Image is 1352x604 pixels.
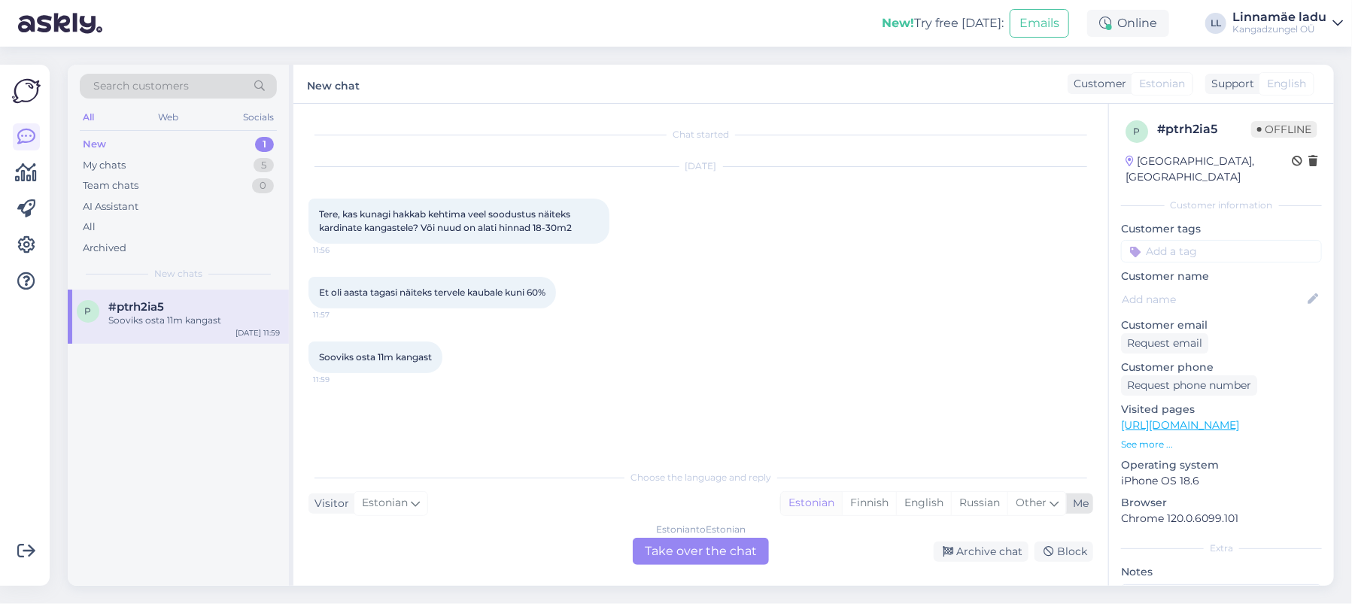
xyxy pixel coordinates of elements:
[1010,9,1069,38] button: Emails
[93,78,189,94] span: Search customers
[1157,120,1251,138] div: # ptrh2ia5
[1126,153,1292,185] div: [GEOGRAPHIC_DATA], [GEOGRAPHIC_DATA]
[362,495,408,511] span: Estonian
[307,74,360,94] label: New chat
[308,159,1093,173] div: [DATE]
[1232,11,1326,23] div: Linnamäe ladu
[108,314,280,327] div: Sooviks osta 11m kangast
[254,158,274,173] div: 5
[240,108,277,127] div: Socials
[85,305,92,317] span: p
[319,208,573,233] span: Tere, kas kunagi hakkab kehtima veel soodustus näiteks kardinate kangastele? Või nuud on alati hi...
[1068,76,1126,92] div: Customer
[842,492,896,514] div: Finnish
[1139,76,1185,92] span: Estonian
[1121,360,1322,375] p: Customer phone
[156,108,182,127] div: Web
[154,267,202,281] span: New chats
[896,492,951,514] div: English
[951,492,1007,514] div: Russian
[83,241,126,256] div: Archived
[1121,375,1257,396] div: Request phone number
[1121,333,1208,354] div: Request email
[1121,473,1322,489] p: iPhone OS 18.6
[83,178,138,193] div: Team chats
[108,300,164,314] span: #ptrh2ia5
[882,14,1004,32] div: Try free [DATE]:
[235,327,280,338] div: [DATE] 11:59
[1121,542,1322,555] div: Extra
[1121,564,1322,580] p: Notes
[1035,542,1093,562] div: Block
[1205,76,1254,92] div: Support
[255,137,274,152] div: 1
[12,77,41,105] img: Askly Logo
[1251,121,1317,138] span: Offline
[319,351,432,363] span: Sooviks osta 11m kangast
[781,492,842,514] div: Estonian
[252,178,274,193] div: 0
[308,128,1093,141] div: Chat started
[319,287,545,298] span: Et oli aasta tagasi näiteks tervele kaubale kuni 60%
[308,496,349,511] div: Visitor
[1121,438,1322,451] p: See more ...
[1067,496,1089,511] div: Me
[83,220,96,235] div: All
[1121,418,1239,432] a: [URL][DOMAIN_NAME]
[1232,23,1326,35] div: Kangadzungel OÜ
[83,137,106,152] div: New
[934,542,1028,562] div: Archive chat
[1016,496,1047,509] span: Other
[1121,199,1322,212] div: Customer information
[1205,13,1226,34] div: LL
[313,374,369,385] span: 11:59
[1121,457,1322,473] p: Operating system
[308,471,1093,484] div: Choose the language and reply
[83,158,126,173] div: My chats
[882,16,914,30] b: New!
[1267,76,1306,92] span: English
[1232,11,1343,35] a: Linnamäe laduKangadzungel OÜ
[1121,269,1322,284] p: Customer name
[656,523,746,536] div: Estonian to Estonian
[1122,291,1305,308] input: Add name
[313,309,369,320] span: 11:57
[1121,240,1322,263] input: Add a tag
[1134,126,1141,137] span: p
[313,244,369,256] span: 11:56
[80,108,97,127] div: All
[1121,317,1322,333] p: Customer email
[633,538,769,565] div: Take over the chat
[83,199,138,214] div: AI Assistant
[1121,221,1322,237] p: Customer tags
[1121,402,1322,417] p: Visited pages
[1121,495,1322,511] p: Browser
[1121,511,1322,527] p: Chrome 120.0.6099.101
[1087,10,1169,37] div: Online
